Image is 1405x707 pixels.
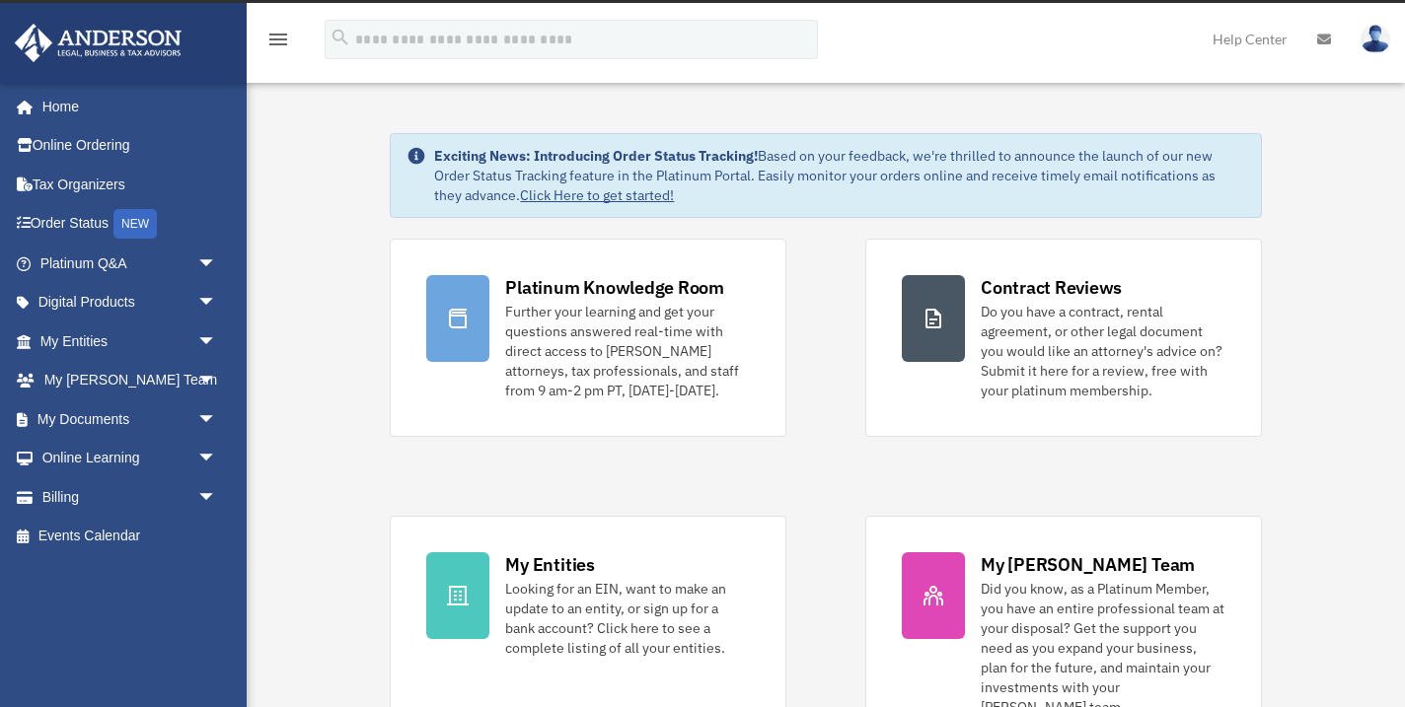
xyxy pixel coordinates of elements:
[14,204,247,245] a: Order StatusNEW
[14,517,247,556] a: Events Calendar
[113,209,157,239] div: NEW
[505,302,750,400] div: Further your learning and get your questions answered real-time with direct access to [PERSON_NAM...
[197,321,237,362] span: arrow_drop_down
[14,439,247,478] a: Online Learningarrow_drop_down
[14,361,247,400] a: My [PERSON_NAME] Teamarrow_drop_down
[330,27,351,48] i: search
[14,283,247,322] a: Digital Productsarrow_drop_down
[14,126,247,166] a: Online Ordering
[14,321,247,361] a: My Entitiesarrow_drop_down
[14,165,247,204] a: Tax Organizers
[1387,3,1400,15] div: close
[14,399,247,439] a: My Documentsarrow_drop_down
[390,239,786,437] a: Platinum Knowledge Room Further your learning and get your questions answered real-time with dire...
[197,439,237,479] span: arrow_drop_down
[434,147,758,165] strong: Exciting News: Introducing Order Status Tracking!
[9,24,187,62] img: Anderson Advisors Platinum Portal
[266,35,290,51] a: menu
[520,186,674,204] a: Click Here to get started!
[981,552,1195,577] div: My [PERSON_NAME] Team
[14,244,247,283] a: Platinum Q&Aarrow_drop_down
[505,275,724,300] div: Platinum Knowledge Room
[981,275,1122,300] div: Contract Reviews
[14,87,237,126] a: Home
[197,361,237,401] span: arrow_drop_down
[505,579,750,658] div: Looking for an EIN, want to make an update to an entity, or sign up for a bank account? Click her...
[266,28,290,51] i: menu
[865,239,1262,437] a: Contract Reviews Do you have a contract, rental agreement, or other legal document you would like...
[981,302,1225,400] div: Do you have a contract, rental agreement, or other legal document you would like an attorney's ad...
[1361,25,1390,53] img: User Pic
[197,477,237,518] span: arrow_drop_down
[434,146,1244,205] div: Based on your feedback, we're thrilled to announce the launch of our new Order Status Tracking fe...
[14,477,247,517] a: Billingarrow_drop_down
[505,552,594,577] div: My Entities
[197,283,237,323] span: arrow_drop_down
[197,244,237,284] span: arrow_drop_down
[197,399,237,440] span: arrow_drop_down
